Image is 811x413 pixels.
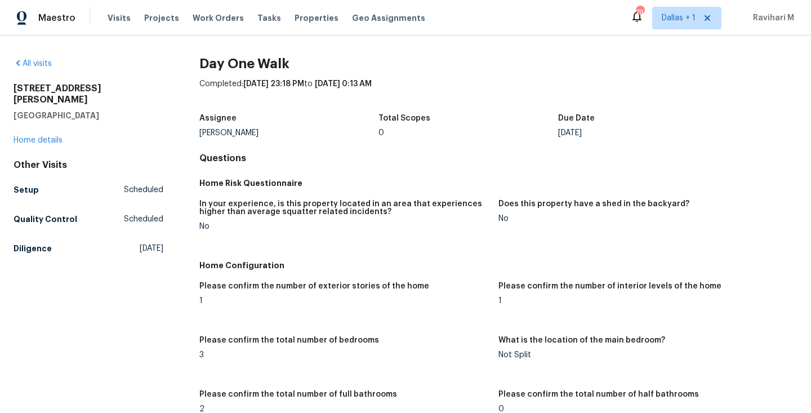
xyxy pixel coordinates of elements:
[199,351,489,359] div: 3
[199,260,797,271] h5: Home Configuration
[199,153,797,164] h4: Questions
[199,177,797,189] h5: Home Risk Questionnaire
[124,214,163,225] span: Scheduled
[14,238,163,259] a: Diligence[DATE]
[14,243,52,254] h5: Diligence
[144,12,179,24] span: Projects
[498,351,788,359] div: Not Split
[295,12,338,24] span: Properties
[498,282,721,290] h5: Please confirm the number of interior levels of the home
[558,129,738,137] div: [DATE]
[199,58,797,69] h2: Day One Walk
[193,12,244,24] span: Work Orders
[558,114,595,122] h5: Due Date
[498,215,788,223] div: No
[14,136,63,144] a: Home details
[14,209,163,229] a: Quality ControlScheduled
[199,200,489,216] h5: In your experience, is this property located in an area that experiences higher than average squa...
[636,7,644,18] div: 79
[14,110,163,121] h5: [GEOGRAPHIC_DATA]
[498,200,689,208] h5: Does this property have a shed in the backyard?
[199,282,429,290] h5: Please confirm the number of exterior stories of the home
[14,159,163,171] div: Other Visits
[199,129,379,137] div: [PERSON_NAME]
[498,336,665,344] h5: What is the location of the main bedroom?
[199,297,489,305] div: 1
[14,83,163,105] h2: [STREET_ADDRESS][PERSON_NAME]
[14,180,163,200] a: SetupScheduled
[14,60,52,68] a: All visits
[14,184,39,196] h5: Setup
[662,12,696,24] span: Dallas + 1
[378,129,558,137] div: 0
[14,214,77,225] h5: Quality Control
[124,184,163,196] span: Scheduled
[748,12,794,24] span: Ravihari M
[498,405,788,413] div: 0
[199,78,797,108] div: Completed: to
[199,405,489,413] div: 2
[199,114,237,122] h5: Assignee
[352,12,425,24] span: Geo Assignments
[108,12,131,24] span: Visits
[315,80,372,88] span: [DATE] 0:13 AM
[38,12,75,24] span: Maestro
[243,80,304,88] span: [DATE] 23:18 PM
[140,243,163,254] span: [DATE]
[498,390,699,398] h5: Please confirm the total number of half bathrooms
[199,223,489,230] div: No
[199,390,397,398] h5: Please confirm the total number of full bathrooms
[199,336,379,344] h5: Please confirm the total number of bedrooms
[498,297,788,305] div: 1
[378,114,430,122] h5: Total Scopes
[257,14,281,22] span: Tasks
